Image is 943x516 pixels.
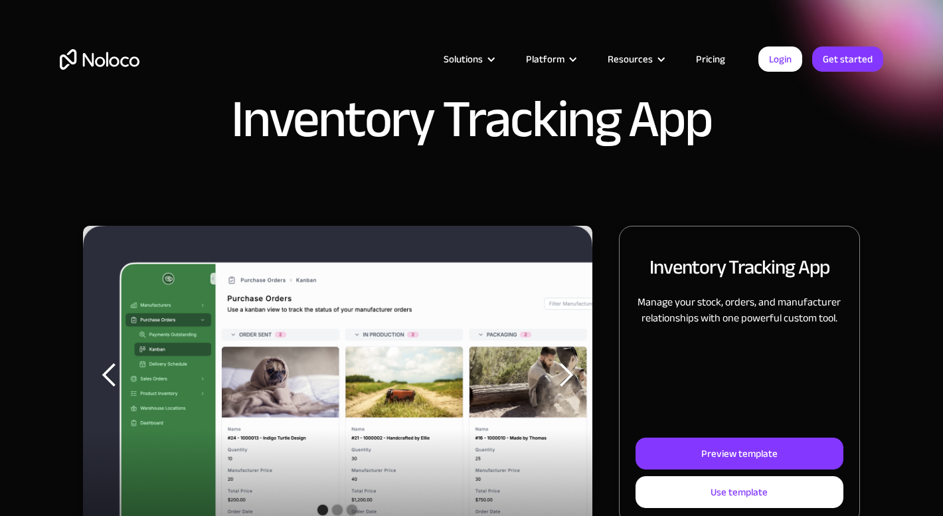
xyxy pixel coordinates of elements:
h2: Inventory Tracking App [649,253,829,281]
a: Use template [636,476,843,508]
div: Solutions [427,50,509,68]
div: Resources [591,50,679,68]
div: Platform [526,50,564,68]
div: Show slide 2 of 3 [332,505,343,515]
div: Solutions [444,50,483,68]
a: Pricing [679,50,742,68]
div: Platform [509,50,591,68]
div: Preview template [701,445,778,462]
a: Login [758,46,802,72]
div: Resources [608,50,653,68]
div: Show slide 1 of 3 [317,505,328,515]
div: Show slide 3 of 3 [347,505,357,515]
a: Get started [812,46,883,72]
a: home [60,49,139,70]
h1: Inventory Tracking App [231,93,712,146]
div: Use template [711,483,768,501]
p: Manage your stock, orders, and manufacturer relationships with one powerful custom tool. [636,294,843,326]
a: Preview template [636,438,843,470]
